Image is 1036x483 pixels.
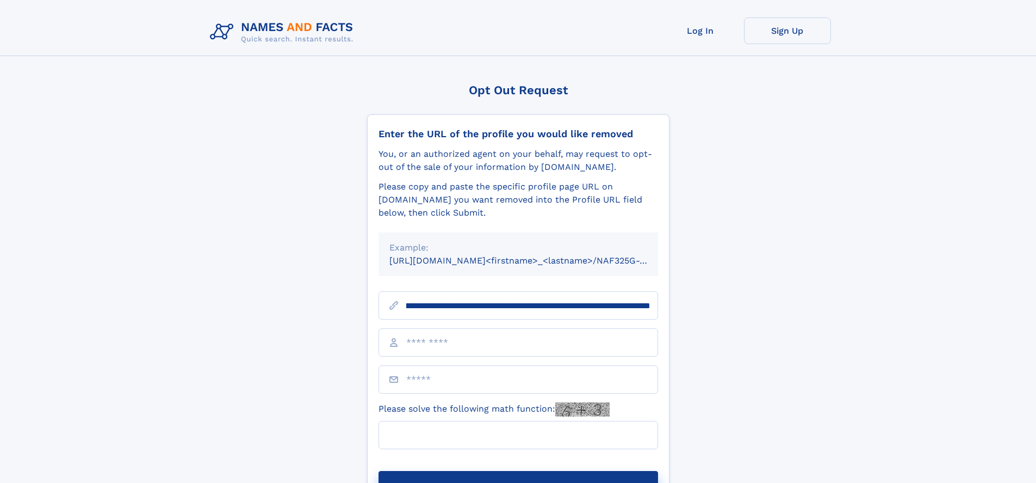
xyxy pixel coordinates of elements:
[744,17,831,44] a: Sign Up
[206,17,362,47] img: Logo Names and Facts
[389,241,647,254] div: Example:
[379,148,658,174] div: You, or an authorized agent on your behalf, may request to opt-out of the sale of your informatio...
[657,17,744,44] a: Log In
[379,402,610,417] label: Please solve the following math function:
[367,83,669,97] div: Opt Out Request
[379,180,658,219] div: Please copy and paste the specific profile page URL on [DOMAIN_NAME] you want removed into the Pr...
[389,255,679,266] small: [URL][DOMAIN_NAME]<firstname>_<lastname>/NAF325G-xxxxxxxx
[379,128,658,140] div: Enter the URL of the profile you would like removed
